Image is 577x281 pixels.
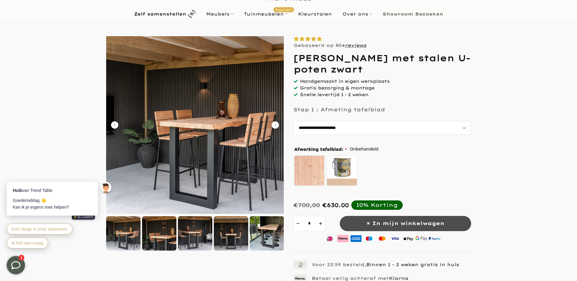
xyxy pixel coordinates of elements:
a: Over ons [337,10,377,18]
button: increment [316,216,325,231]
select: autocomplete="off" [294,121,471,135]
a: Showroom Bezoeken [377,10,448,18]
div: 10% Korting [356,202,398,208]
button: decrement [294,216,303,231]
span: Afwerking tafelblad: [294,147,347,151]
img: Douglas bartafel met stalen U-poten zwart [178,216,212,251]
img: Douglas bartafel met stalen U-poten zwart [214,216,248,251]
b: Showroom Bezoeken [383,12,443,16]
img: Douglas bartafel met stalen U-poten zwart [106,36,284,214]
button: Carousel Back Arrow [111,121,118,129]
img: Douglas bartafel met stalen U-poten zwart gepoedercoat [250,216,284,251]
img: Douglas bartafel met stalen U-poten zwart [142,216,176,251]
span: In mijn winkelwagen [372,219,444,228]
a: Kleurstalen [293,10,337,18]
strong: + [342,43,345,48]
a: TuinmeubelenPopulair [238,10,293,18]
div: €700,00 [294,202,320,209]
p: Betaal veilig achteraf met [312,276,408,281]
p: Stap 1 : Afmeting tafelblad [294,106,385,113]
p: Gebaseerd op 80 [294,43,367,48]
span: Gratis bezorging & montage [300,85,374,91]
h1: [PERSON_NAME] met stalen U-poten zwart [294,53,471,75]
span: Onbehandeld [350,145,378,153]
span: Handgemaakt in eigen werkplaats [300,78,390,84]
span: Populair [273,7,294,12]
span: Snelle levertijd 1 - 2 weken [300,92,368,97]
input: Quantity [303,216,316,231]
iframe: toggle-frame [1,250,31,280]
a: Meubels [201,10,238,18]
a: reviews [345,43,367,48]
a: Zelf samenstellen [129,9,201,19]
strong: Binnen 1 - 2 weken gratis in huis [366,262,459,267]
iframe: bot-iframe [1,152,119,256]
span: €630.00 [322,202,349,209]
b: Zelf samenstellen [134,12,186,16]
strong: Klarna [389,276,408,281]
button: Carousel Next Arrow [272,121,279,129]
p: Voor 23:59 besteld, [312,262,459,267]
button: In mijn winkelwagen [340,216,471,231]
